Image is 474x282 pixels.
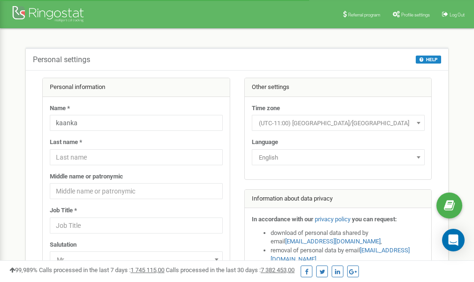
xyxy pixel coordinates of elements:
label: Job Title * [50,206,77,215]
span: Log Out [450,12,465,17]
span: Mr. [53,253,219,266]
span: 99,989% [9,266,38,274]
label: Last name * [50,138,82,147]
input: Middle name or patronymic [50,183,223,199]
a: [EMAIL_ADDRESS][DOMAIN_NAME] [285,238,381,245]
span: English [252,149,425,165]
span: Referral program [348,12,381,17]
u: 7 382 453,00 [261,266,295,274]
label: Language [252,138,278,147]
span: Calls processed in the last 30 days : [166,266,295,274]
div: Information about data privacy [245,190,432,209]
label: Name * [50,104,70,113]
div: Other settings [245,78,432,97]
input: Job Title [50,218,223,234]
label: Time zone [252,104,280,113]
span: Mr. [50,251,223,267]
a: privacy policy [315,216,350,223]
span: Calls processed in the last 7 days : [39,266,164,274]
input: Last name [50,149,223,165]
label: Middle name or patronymic [50,172,123,181]
span: (UTC-11:00) Pacific/Midway [255,117,421,130]
h5: Personal settings [33,56,90,64]
strong: In accordance with our [252,216,313,223]
input: Name [50,115,223,131]
strong: you can request: [352,216,397,223]
u: 1 745 115,00 [131,266,164,274]
label: Salutation [50,241,77,250]
div: Personal information [43,78,230,97]
li: removal of personal data by email , [271,246,425,264]
div: Open Intercom Messenger [442,229,465,251]
span: English [255,151,421,164]
span: Profile settings [401,12,430,17]
li: download of personal data shared by email , [271,229,425,246]
span: (UTC-11:00) Pacific/Midway [252,115,425,131]
button: HELP [416,56,441,64]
